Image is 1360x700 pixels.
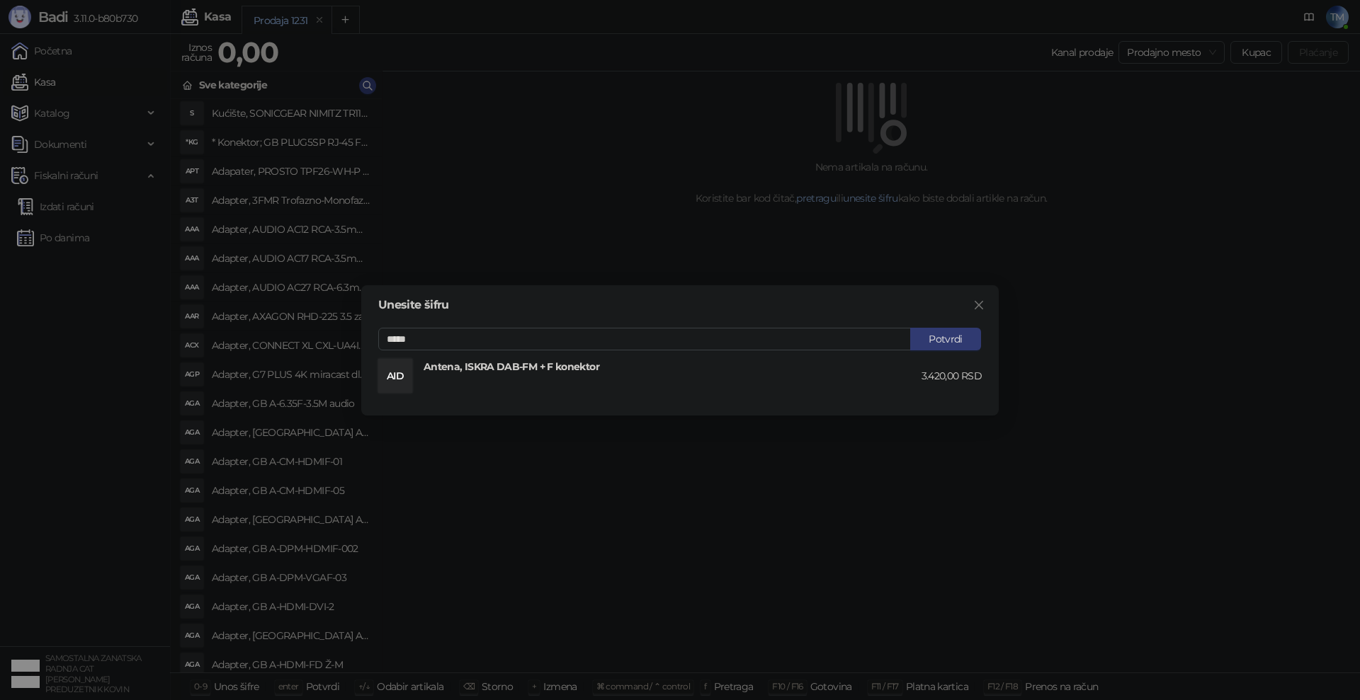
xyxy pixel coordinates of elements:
button: Potvrdi [910,328,981,350]
button: Close [968,294,990,316]
span: Zatvori [968,299,990,311]
div: Unesite šifru [378,299,982,311]
div: 3.420,00 RSD [922,368,982,384]
span: close [973,299,985,311]
div: AID [378,359,412,393]
h4: Antena, ISKRA DAB-FM + F konektor [424,359,922,374]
